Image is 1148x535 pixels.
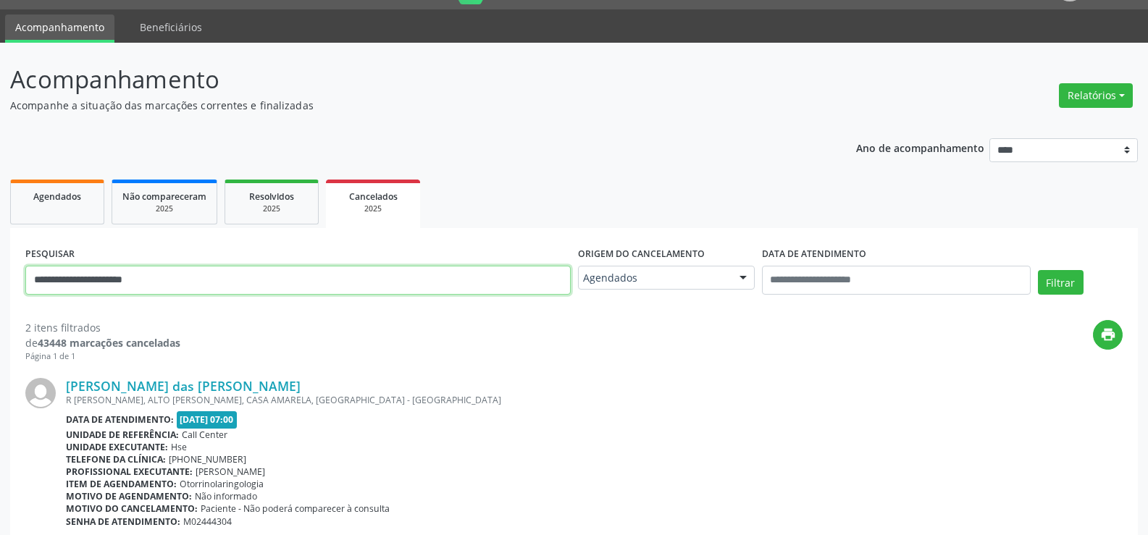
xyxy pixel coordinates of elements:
strong: 43448 marcações canceladas [38,336,180,350]
a: [PERSON_NAME] das [PERSON_NAME] [66,378,301,394]
span: [DATE] 07:00 [177,411,238,428]
span: Hse [171,441,187,453]
span: Otorrinolaringologia [180,478,264,490]
a: Beneficiários [130,14,212,40]
span: [PHONE_NUMBER] [169,453,246,466]
button: print [1093,320,1123,350]
label: DATA DE ATENDIMENTO [762,243,866,266]
div: 2025 [122,203,206,214]
span: Cancelados [349,190,398,203]
p: Acompanhe a situação das marcações correntes e finalizadas [10,98,800,113]
button: Filtrar [1038,270,1084,295]
b: Senha de atendimento: [66,515,180,528]
div: 2 itens filtrados [25,320,180,335]
b: Telefone da clínica: [66,453,166,466]
b: Motivo de agendamento: [66,490,192,502]
span: Resolvidos [249,190,294,203]
b: Data de atendimento: [66,413,174,426]
span: M02444304 [183,515,232,528]
div: 2025 [336,203,410,214]
b: Motivo do cancelamento: [66,502,198,515]
span: Não informado [195,490,257,502]
span: Call Center [182,429,227,441]
span: Agendados [33,190,81,203]
p: Ano de acompanhamento [856,138,984,156]
span: Paciente - Não poderá comparecer à consulta [201,502,390,515]
i: print [1100,327,1116,342]
span: Não compareceram [122,190,206,203]
label: PESQUISAR [25,243,75,266]
div: R [PERSON_NAME], ALTO [PERSON_NAME], CASA AMARELA, [GEOGRAPHIC_DATA] - [GEOGRAPHIC_DATA] [66,394,1123,406]
div: de [25,335,180,350]
b: Profissional executante: [66,466,193,478]
span: Agendados [583,271,725,285]
b: Unidade de referência: [66,429,179,441]
span: [PERSON_NAME] [196,466,265,478]
div: Página 1 de 1 [25,350,180,363]
div: 2025 [235,203,308,214]
b: Item de agendamento: [66,478,177,490]
b: Unidade executante: [66,441,168,453]
a: Acompanhamento [5,14,114,43]
img: img [25,378,56,408]
p: Acompanhamento [10,62,800,98]
label: Origem do cancelamento [578,243,705,266]
button: Relatórios [1059,83,1133,108]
